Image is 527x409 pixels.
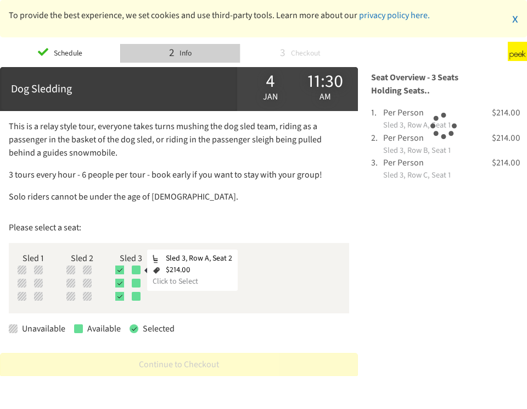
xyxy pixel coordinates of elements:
[383,119,492,131] div: Sled 3, Row A, Seat 1
[383,106,492,119] div: Per Person
[237,67,358,111] div: 4 Jan 11:30 am
[240,44,360,62] li: 3 Checkout
[371,156,383,169] div: 3.
[176,45,192,62] div: Info
[120,44,240,62] li: 2 Info
[298,89,352,104] div: am
[508,42,527,61] img: Peek.com logo
[371,131,383,145] div: 2.
[169,45,175,61] div: 2
[371,71,458,97] span: Seat Overview - 3 Seats Holding Seats..
[492,106,516,119] div: $214.00
[492,131,516,145] div: $214.00
[9,9,493,29] div: To provide the best experience, we set cookies and use third-party tools. Learn more about our
[371,106,383,119] div: 1.
[383,169,492,181] div: Sled 3, Row C, Seat 1
[287,45,321,62] div: Checkout
[383,156,492,169] div: Per Person
[383,131,492,145] div: Per Person
[115,252,147,265] div: Sled 3
[18,322,65,335] div: Unavailable
[83,322,121,335] div: Available
[9,120,349,159] p: This is a relay style tour, everyone takes turns mushing the dog sled team, riding as a passenger...
[383,145,492,157] div: Sled 3, Row B, Seat 1
[280,45,285,61] div: 3
[11,81,226,97] div: Dog Sledding
[9,168,349,181] p: 3 tours every hour - 6 people per tour - book early if you want to stay with your group!
[357,9,430,21] a: privacy policy here.
[50,45,82,62] div: Schedule
[407,48,498,59] div: Powered by [DOMAIN_NAME]
[66,252,98,265] div: Sled 2
[243,74,298,89] div: 4
[9,221,349,234] p: Please select a seat:
[138,322,175,335] div: Selected
[492,156,516,169] div: $214.00
[243,71,298,107] div: Jan
[512,9,518,28] a: x
[9,190,349,203] p: Solo riders cannot be under the age of [DEMOGRAPHIC_DATA].
[18,252,49,265] div: Sled 1
[298,74,352,89] div: 11:30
